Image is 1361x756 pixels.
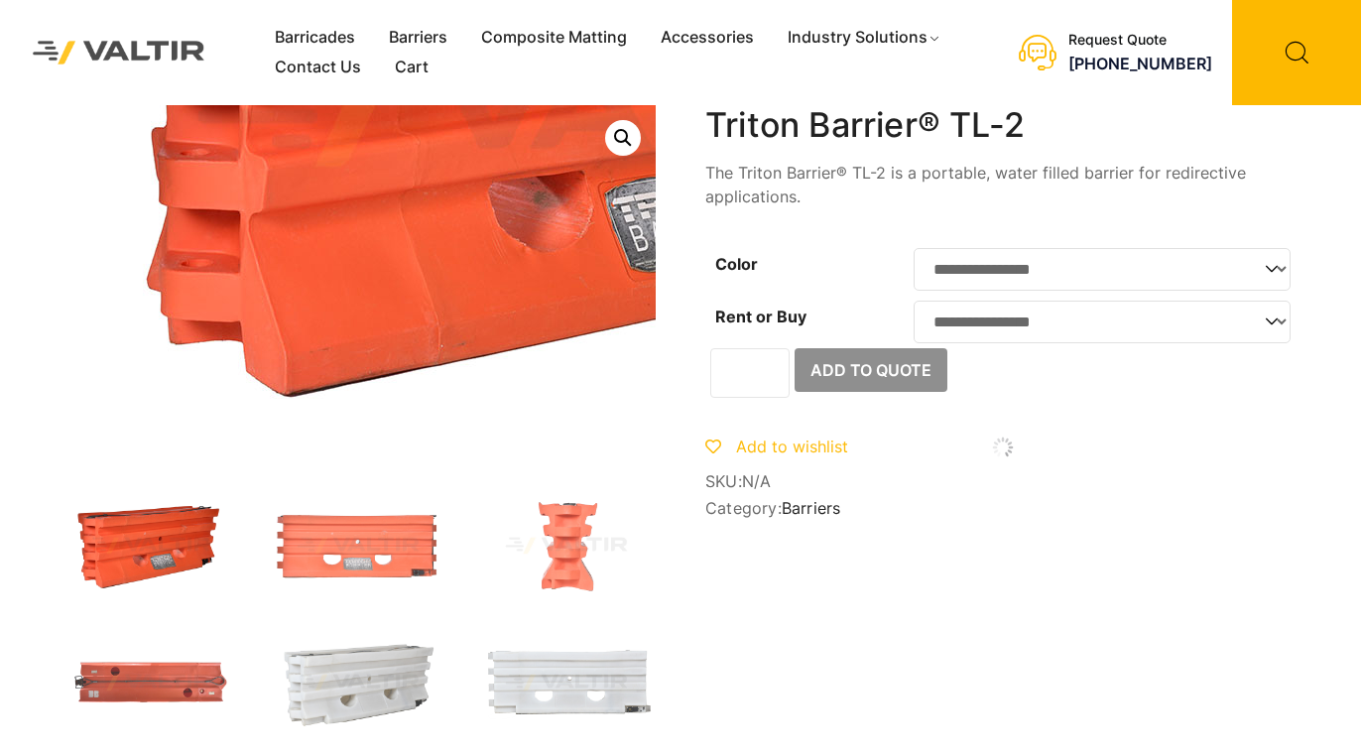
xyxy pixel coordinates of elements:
label: Rent or Buy [715,307,806,326]
img: Triton_Nat_3Q.jpg [269,629,447,736]
a: Accessories [644,23,771,53]
label: Color [715,254,758,274]
img: Triton_Org_End.jpg [477,492,656,599]
input: Product quantity [710,348,790,398]
a: Composite Matting [464,23,644,53]
a: Cart [378,53,445,82]
a: Barriers [782,498,841,518]
img: Triton_Nat_Front.jpg [477,629,656,736]
img: Valtir Rentals [15,23,223,82]
a: Industry Solutions [771,23,958,53]
span: N/A [742,471,772,491]
a: Barricades [258,23,372,53]
p: The Triton Barrier® TL-2 is a portable, water filled barrier for redirective applications. [705,161,1300,208]
img: Triton_Org_Front.jpg [269,492,447,599]
a: Contact Us [258,53,378,82]
img: Triton_Org_Top.jpg [61,629,239,736]
span: SKU: [705,472,1300,491]
img: Triton_Org_3Q.jpg [61,492,239,599]
div: Request Quote [1068,32,1212,49]
a: Barriers [372,23,464,53]
a: [PHONE_NUMBER] [1068,54,1212,73]
span: Category: [705,499,1300,518]
button: Add to Quote [795,348,947,392]
h1: Triton Barrier® TL-2 [705,105,1300,146]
